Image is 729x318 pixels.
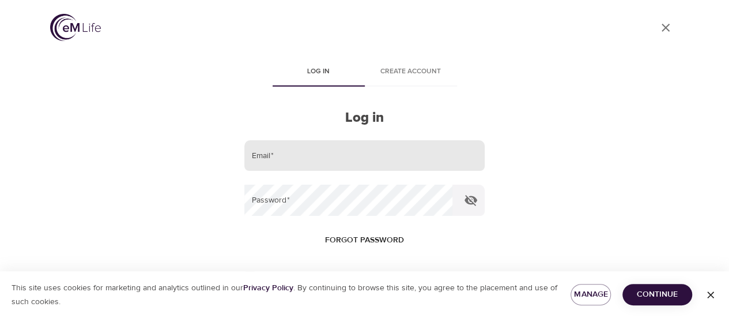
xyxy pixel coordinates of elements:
span: Manage [580,287,602,302]
button: Continue [622,284,692,305]
a: Privacy Policy [243,283,293,293]
span: Create account [372,66,450,78]
img: logo [50,14,101,41]
span: Log in [279,66,358,78]
button: Forgot password [320,230,409,251]
div: disabled tabs example [244,59,484,87]
h2: Log in [244,110,484,126]
span: Forgot password [325,233,404,248]
span: Remember Me [262,271,315,283]
button: Manage [571,284,611,305]
a: close [652,14,679,42]
span: Continue [632,287,683,302]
